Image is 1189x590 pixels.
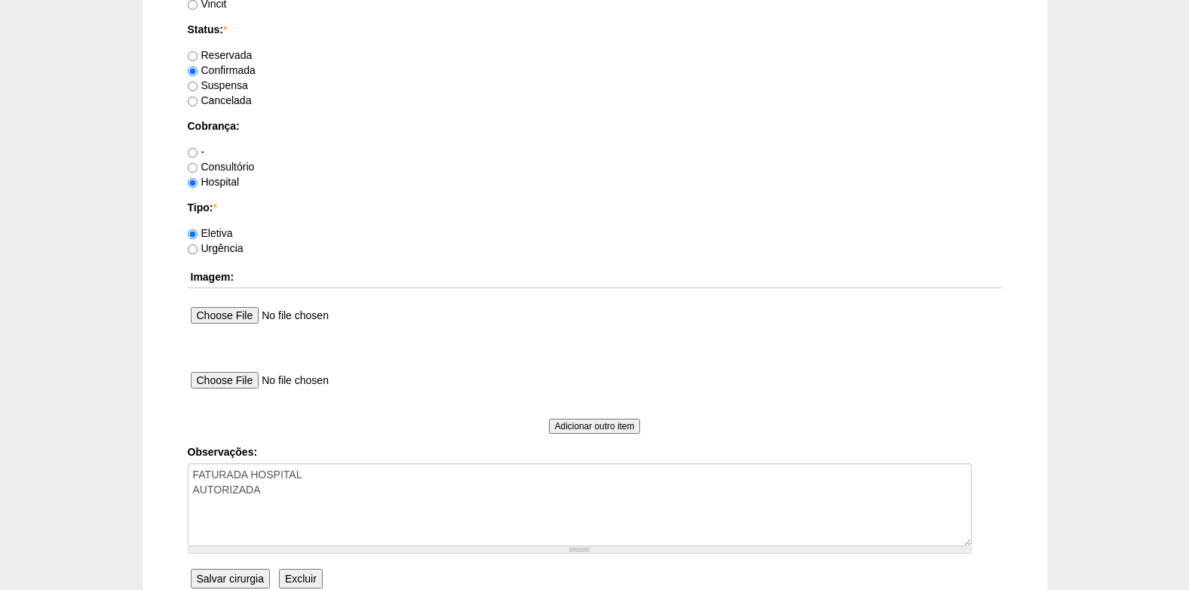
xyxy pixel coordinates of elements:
input: Adicionar outro item [549,419,641,434]
input: Confirmada [188,66,198,76]
label: Reservada [188,49,253,61]
input: - [188,148,198,158]
label: Hospital [188,176,240,188]
label: Tipo: [188,200,1002,215]
input: Salvar cirurgia [191,569,270,588]
label: Cobrança: [188,118,1002,134]
label: - [188,146,205,158]
label: Suspensa [188,79,248,91]
input: Consultório [188,163,198,173]
input: Hospital [188,178,198,188]
label: Status: [188,22,1002,37]
th: Imagem: [188,266,1002,288]
input: Eletiva [188,229,198,239]
input: Excluir [279,569,323,588]
span: Este campo é obrigatório. [223,23,227,35]
input: Cancelada [188,97,198,106]
input: Urgência [188,244,198,254]
span: Este campo é obrigatório. [213,201,216,214]
input: Suspensa [188,81,198,91]
input: Reservada [188,51,198,61]
textarea: FATURADA HOSPITAL AUTORIZADA [188,463,972,546]
label: Eletiva [188,227,233,239]
label: Confirmada [188,64,256,76]
label: Cancelada [188,94,252,106]
label: Observações: [188,444,1002,459]
label: Urgência [188,242,244,254]
label: Consultório [188,161,255,173]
